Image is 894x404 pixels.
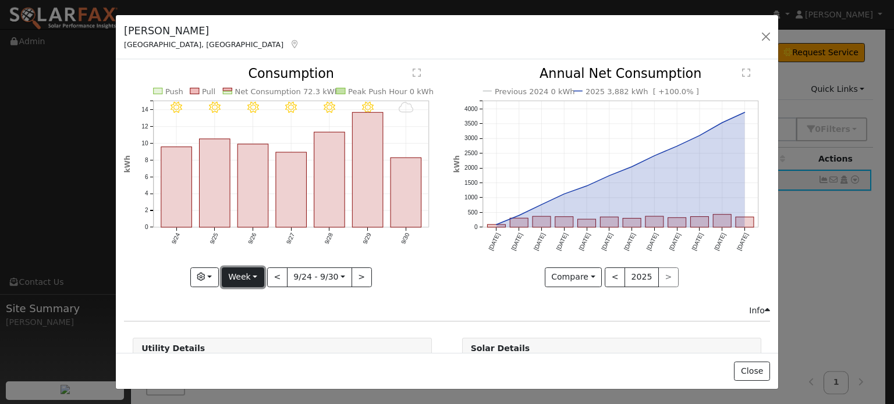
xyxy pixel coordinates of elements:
[652,153,657,158] circle: onclick=""
[464,135,478,142] text: 3000
[720,120,725,125] circle: onclick=""
[200,139,230,227] rect: onclick=""
[510,232,524,252] text: [DATE]
[171,232,181,245] text: 9/24
[675,144,679,149] circle: onclick=""
[600,232,614,252] text: [DATE]
[713,214,731,227] rect: onclick=""
[353,113,384,228] rect: onclick=""
[453,156,461,173] text: kWh
[145,191,148,197] text: 4
[141,106,148,113] text: 14
[391,158,421,228] rect: onclick=""
[141,140,148,146] text: 10
[464,195,478,201] text: 1000
[141,123,148,130] text: 12
[690,217,708,227] rect: onclick=""
[623,232,637,252] text: [DATE]
[471,344,530,353] strong: Solar Details
[545,267,602,287] button: Compare
[209,102,221,113] i: 9/25 - Clear
[352,267,372,287] button: >
[516,213,521,218] circle: onclick=""
[286,102,297,113] i: 9/27 - Clear
[348,87,434,96] text: Peak Push Hour 0 kWh
[464,120,478,127] text: 3500
[247,102,259,113] i: 9/26 - Clear
[324,232,334,245] text: 9/28
[222,267,264,287] button: Week
[400,232,410,245] text: 9/30
[124,23,300,38] h5: [PERSON_NAME]
[276,152,307,227] rect: onclick=""
[645,217,664,228] rect: onclick=""
[606,174,611,178] circle: onclick=""
[742,69,750,78] text: 
[605,267,625,287] button: <
[171,102,182,113] i: 9/24 - Clear
[123,156,132,173] text: kWh
[494,223,498,227] circle: onclick=""
[562,192,566,196] circle: onclick=""
[235,87,340,96] text: Net Consumption 72.3 kWh
[464,165,478,171] text: 2000
[464,106,478,112] text: 4000
[742,110,747,115] circle: onclick=""
[209,232,219,245] text: 9/25
[141,344,205,353] strong: Utility Details
[555,232,569,252] text: [DATE]
[145,157,148,163] text: 8
[399,102,414,113] i: 9/30 - Cloudy
[623,219,641,227] rect: onclick=""
[145,174,148,180] text: 6
[464,150,478,156] text: 2500
[690,232,704,252] text: [DATE]
[467,209,477,216] text: 500
[600,217,618,228] rect: onclick=""
[645,232,659,252] text: [DATE]
[510,219,528,228] rect: onclick=""
[749,305,770,317] div: Info
[555,217,573,227] rect: onclick=""
[413,69,421,78] text: 
[736,217,754,228] rect: onclick=""
[487,232,501,252] text: [DATE]
[697,133,702,138] circle: onclick=""
[495,87,575,96] text: Previous 2024 0 kWh
[124,40,283,49] span: [GEOGRAPHIC_DATA], [GEOGRAPHIC_DATA]
[362,102,374,113] i: 9/29 - Clear
[249,66,335,81] text: Consumption
[287,267,352,287] button: 9/24 - 9/30
[145,208,148,214] text: 2
[289,40,300,49] a: Map
[247,232,257,245] text: 9/26
[202,87,215,96] text: Pull
[736,232,750,252] text: [DATE]
[285,232,296,245] text: 9/27
[577,220,595,228] rect: onclick=""
[540,66,702,81] text: Annual Net Consumption
[474,224,477,231] text: 0
[533,217,551,228] rect: onclick=""
[237,144,268,227] rect: onclick=""
[314,133,345,228] rect: onclick=""
[533,232,547,252] text: [DATE]
[145,224,148,231] text: 0
[625,267,659,287] button: 2025
[668,218,686,228] rect: onclick=""
[165,87,183,96] text: Push
[324,102,335,113] i: 9/28 - Clear
[668,232,682,252] text: [DATE]
[713,232,727,252] text: [DATE]
[586,87,699,96] text: 2025 3,882 kWh [ +100.0% ]
[464,180,478,186] text: 1500
[267,267,288,287] button: <
[362,232,372,245] text: 9/29
[161,147,192,227] rect: onclick=""
[487,225,505,228] rect: onclick=""
[539,202,544,207] circle: onclick=""
[577,232,591,252] text: [DATE]
[734,362,769,381] button: Close
[584,184,589,188] circle: onclick=""
[629,165,634,169] circle: onclick=""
